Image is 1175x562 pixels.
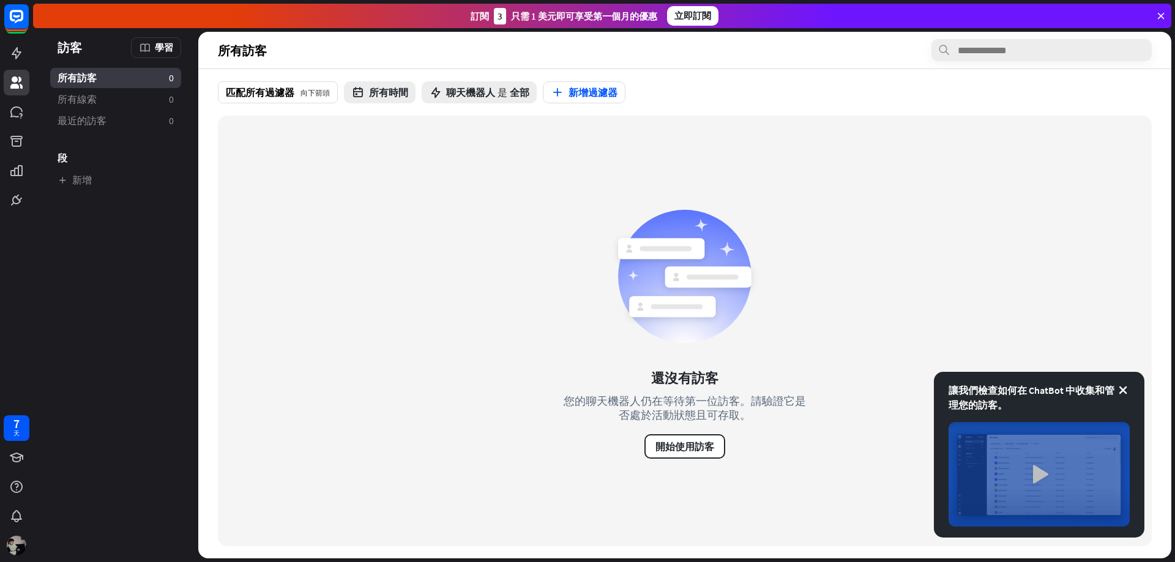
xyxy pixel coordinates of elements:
[72,174,92,186] font: 新增
[471,10,489,22] font: 訂閱
[498,86,507,98] font: 是
[226,86,294,98] font: 匹配所有過濾器
[300,89,330,96] font: 向下箭頭
[674,10,711,21] font: 立即訂閱
[369,86,408,98] font: 所有時間
[50,89,181,109] a: 所有線索 0
[13,429,20,437] font: 天
[58,72,97,84] font: 所有訪客
[58,152,67,164] font: 段
[949,384,1114,411] font: 讓我們檢查如何在 ChatBot 中收集和管理您的訪客。
[655,440,714,453] font: 開始使用訪客
[13,416,20,431] font: 7
[564,394,806,422] font: 您的聊天機器人仍在等待第一位訪客。請驗證它是否處於活動狀態且可存取。
[169,72,174,84] font: 0
[644,434,725,459] button: 開始使用訪客
[58,93,97,105] font: 所有線索
[543,81,625,103] button: 新增過濾器
[10,5,47,42] button: 開啟 LiveChat 聊天小工具
[155,42,173,53] font: 學習
[569,86,617,98] font: 新增過濾器
[218,43,267,58] font: 所有訪客
[344,81,416,103] button: 所有時間
[651,369,718,386] font: 還沒有訪客
[949,422,1130,527] img: 影像
[511,10,657,22] font: 只需 1 美元即可享受第一個月的優惠
[58,40,82,55] font: 訪客
[510,86,529,98] font: 全部
[50,111,181,131] a: 最近的訪客 0
[169,93,174,105] font: 0
[446,86,495,98] font: 聊天機器人
[58,114,106,127] font: 最近的訪客
[169,114,174,127] font: 0
[4,415,29,441] a: 7 天
[498,10,502,22] font: 3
